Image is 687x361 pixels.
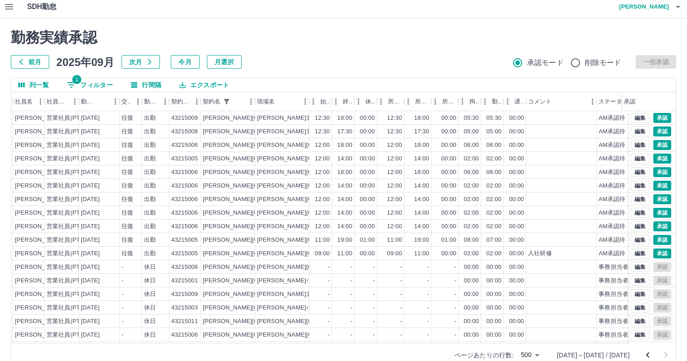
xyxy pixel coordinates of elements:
div: 出勤 [144,127,156,136]
div: [PERSON_NAME][GEOGRAPHIC_DATA] [203,127,314,136]
div: [PERSON_NAME]北小学校学童保育所第2クラブ [257,127,387,136]
div: 00:00 [360,182,375,190]
div: 18:00 [414,141,429,150]
div: 02:00 [486,182,501,190]
div: 12:00 [387,209,402,217]
div: 契約コード [171,92,190,111]
div: 00:00 [441,114,456,122]
div: 14:00 [337,155,352,163]
div: 43215006 [171,182,198,190]
button: メニュー [159,95,172,108]
div: 遅刻等 [514,92,524,111]
div: 終業 [343,92,353,111]
div: [PERSON_NAME] [15,222,64,231]
div: 所定終業 [404,92,431,111]
div: 1件のフィルターを適用中 [220,95,233,108]
button: 次月 [122,55,160,69]
div: 勤務日 [81,92,96,111]
button: 編集 [631,248,650,258]
div: 出勤 [144,236,156,244]
button: 承認 [653,113,671,123]
div: 所定開始 [388,92,402,111]
div: 11:00 [414,249,429,258]
div: 00:00 [509,155,524,163]
h5: 2025年09月 [56,55,114,69]
div: 11:00 [337,249,352,258]
button: 編集 [631,181,650,191]
div: 社員区分 [47,92,68,111]
div: 所定休憩 [442,92,457,111]
div: 00:00 [509,114,524,122]
div: 営業社員(PT契約) [47,209,94,217]
div: 12:00 [387,195,402,204]
div: 出勤 [144,141,156,150]
div: 02:00 [486,222,501,231]
span: 承認モード [527,57,564,68]
div: 00:00 [360,249,375,258]
button: メニュー [402,95,415,108]
div: 出勤 [144,222,156,231]
button: メニュー [586,95,599,108]
div: 43215005 [171,155,198,163]
button: 列選択 [11,78,56,92]
div: AM承認待 [598,182,625,190]
div: 00:00 [360,127,375,136]
div: 社員区分 [45,92,79,111]
div: 14:00 [414,195,429,204]
div: 承認 [622,92,669,111]
button: 編集 [631,208,650,218]
div: 17:30 [337,127,352,136]
div: 06:00 [486,168,501,177]
button: 承認 [653,248,671,258]
div: 社員名 [13,92,45,111]
button: メニュー [352,95,365,108]
div: 勤務 [481,92,504,111]
div: 43215006 [171,195,198,204]
div: 02:00 [464,182,479,190]
div: 00:00 [509,182,524,190]
div: [PERSON_NAME][GEOGRAPHIC_DATA] [203,114,314,122]
div: 往復 [122,127,133,136]
div: [PERSON_NAME] [15,114,64,122]
div: 出勤 [144,168,156,177]
div: 営業社員(PT契約) [47,127,94,136]
div: [DATE] [81,209,100,217]
div: 往復 [122,114,133,122]
div: 06:00 [486,141,501,150]
div: 往復 [122,141,133,150]
div: 12:00 [387,222,402,231]
div: [PERSON_NAME][GEOGRAPHIC_DATA] [203,182,314,190]
div: 17:30 [414,127,429,136]
div: 契約コード [169,92,201,111]
div: 00:00 [441,182,456,190]
div: 02:00 [486,209,501,217]
div: 遅刻等 [504,92,526,111]
div: 現場名 [257,92,275,111]
div: [DATE] [81,141,100,150]
div: 06:00 [464,168,479,177]
button: メニュー [456,95,469,108]
div: 営業社員(PT契約) [47,168,94,177]
div: 契約名 [203,92,220,111]
div: コメント [528,92,552,111]
button: メニュー [109,95,122,108]
div: 43215006 [171,209,198,217]
div: [PERSON_NAME][GEOGRAPHIC_DATA] [203,209,314,217]
div: 12:00 [387,155,402,163]
div: 00:00 [360,141,375,150]
div: 09:00 [315,249,330,258]
div: 00:00 [509,168,524,177]
div: [DATE] [81,114,100,122]
div: AM承認待 [598,155,625,163]
div: 01:00 [441,236,456,244]
div: 12:00 [315,182,330,190]
div: 12:30 [387,127,402,136]
div: [PERSON_NAME][GEOGRAPHIC_DATA] [203,249,314,258]
div: 営業社員(PT契約) [47,114,94,122]
div: 承認 [624,92,636,111]
button: 今月 [171,55,200,69]
div: [PERSON_NAME][GEOGRAPHIC_DATA] [203,168,314,177]
div: 社員名 [15,92,33,111]
button: メニュー [329,95,343,108]
button: メニュー [131,95,145,108]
